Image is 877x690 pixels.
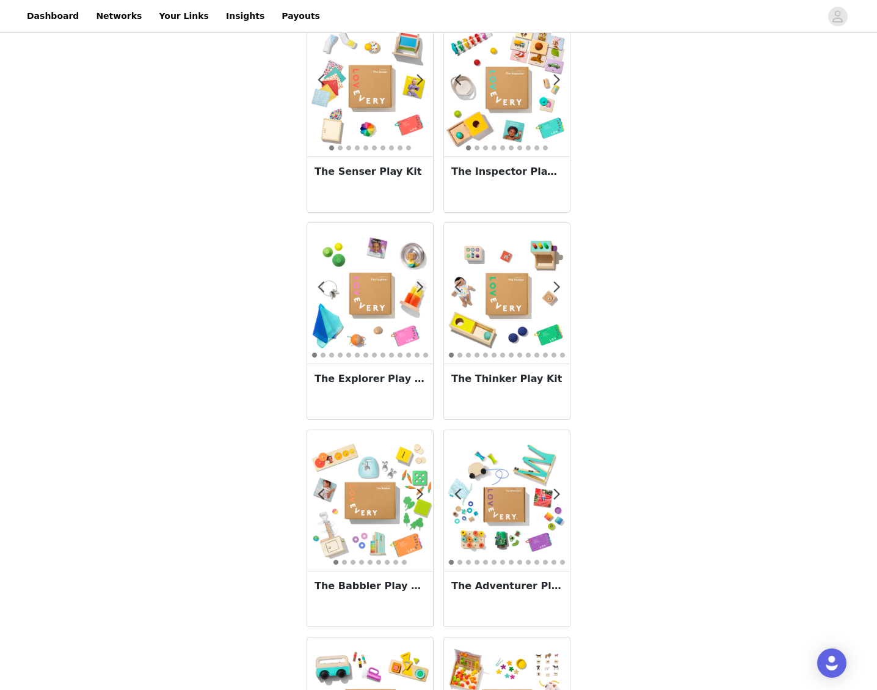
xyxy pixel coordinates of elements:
button: 8 [393,559,399,565]
button: 6 [376,559,382,565]
button: 3 [482,145,489,151]
a: Dashboard [20,2,86,30]
button: 9 [534,145,540,151]
button: 4 [474,559,480,565]
button: 11 [397,352,403,358]
button: 8 [525,145,531,151]
button: 5 [346,352,352,358]
button: 6 [371,145,377,151]
button: 3 [350,559,356,565]
a: Payouts [274,2,327,30]
h3: The Adventurer Play Kit [451,579,562,593]
h3: The Senser Play Kit [315,164,426,179]
button: 3 [329,352,335,358]
button: 2 [457,559,463,565]
button: 9 [380,352,386,358]
button: 4 [491,145,497,151]
button: 9 [517,559,523,565]
button: 2 [474,145,480,151]
button: 12 [542,352,548,358]
button: 1 [311,352,318,358]
button: 4 [474,352,480,358]
button: 7 [380,145,386,151]
button: 12 [406,352,412,358]
button: 5 [367,559,373,565]
button: 9 [401,559,407,565]
button: 5 [363,145,369,151]
a: Insights [219,2,272,30]
button: 1 [329,145,335,151]
a: Networks [89,2,149,30]
button: 6 [491,352,497,358]
button: 1 [448,352,454,358]
button: 7 [363,352,369,358]
h3: The Inspector Play Kit [451,164,562,179]
button: 10 [525,559,531,565]
button: 5 [482,352,489,358]
button: 2 [337,145,343,151]
button: 10 [406,145,412,151]
a: Your Links [151,2,216,30]
button: 4 [354,145,360,151]
button: 13 [551,352,557,358]
button: 14 [423,352,429,358]
button: 5 [482,559,489,565]
button: 2 [457,352,463,358]
button: 3 [465,559,471,565]
button: 14 [559,559,566,565]
button: 9 [517,352,523,358]
button: 6 [508,145,514,151]
button: 4 [337,352,343,358]
button: 10 [388,352,395,358]
h3: The Thinker Play Kit [451,372,562,386]
button: 13 [414,352,420,358]
button: 8 [508,352,514,358]
button: 1 [465,145,471,151]
button: 13 [551,559,557,565]
button: 1 [448,559,454,565]
div: avatar [832,7,843,26]
button: 6 [491,559,497,565]
button: 8 [371,352,377,358]
button: 7 [517,145,523,151]
button: 11 [534,352,540,358]
button: 7 [384,559,390,565]
button: 4 [358,559,365,565]
button: 7 [500,559,506,565]
h3: The Explorer Play Kit [315,372,426,386]
button: 9 [397,145,403,151]
button: 5 [500,145,506,151]
button: 10 [542,145,548,151]
button: 2 [341,559,348,565]
button: 8 [388,145,395,151]
button: 8 [508,559,514,565]
button: 10 [525,352,531,358]
div: Open Intercom Messenger [817,648,846,678]
button: 1 [333,559,339,565]
button: 11 [534,559,540,565]
button: 7 [500,352,506,358]
button: 3 [346,145,352,151]
button: 12 [542,559,548,565]
button: 3 [465,352,471,358]
h3: The Babbler Play Kit [315,579,426,593]
button: 14 [559,352,566,358]
button: 2 [320,352,326,358]
button: 6 [354,352,360,358]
